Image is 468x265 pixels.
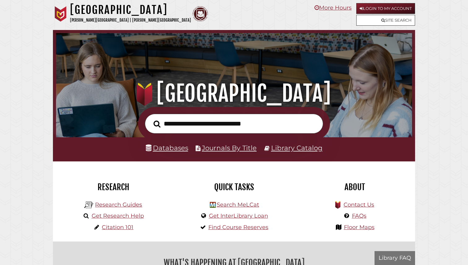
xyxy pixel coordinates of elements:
h2: Quick Tasks [178,182,290,192]
h2: Research [58,182,169,192]
a: Research Guides [95,201,142,208]
p: [PERSON_NAME][GEOGRAPHIC_DATA] | [PERSON_NAME][GEOGRAPHIC_DATA] [70,17,191,24]
h1: [GEOGRAPHIC_DATA] [70,3,191,17]
button: Search [150,119,163,130]
a: Contact Us [344,201,374,208]
a: More Hours [314,4,352,11]
img: Hekman Library Logo [210,202,216,208]
a: Login to My Account [356,3,415,14]
img: Hekman Library Logo [84,200,93,210]
img: Calvin Theological Seminary [193,6,208,22]
h1: [GEOGRAPHIC_DATA] [63,80,405,107]
a: Databases [146,144,188,152]
a: Search MeLCat [217,201,259,208]
a: Site Search [356,15,415,26]
a: Get InterLibrary Loan [209,212,268,219]
h2: About [299,182,410,192]
a: Floor Maps [344,224,375,231]
a: Find Course Reserves [208,224,268,231]
a: Journals By Title [202,144,257,152]
img: Calvin University [53,6,68,22]
a: Get Research Help [92,212,144,219]
a: FAQs [352,212,366,219]
a: Citation 101 [102,224,133,231]
i: Search [154,120,160,127]
a: Library Catalog [271,144,323,152]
